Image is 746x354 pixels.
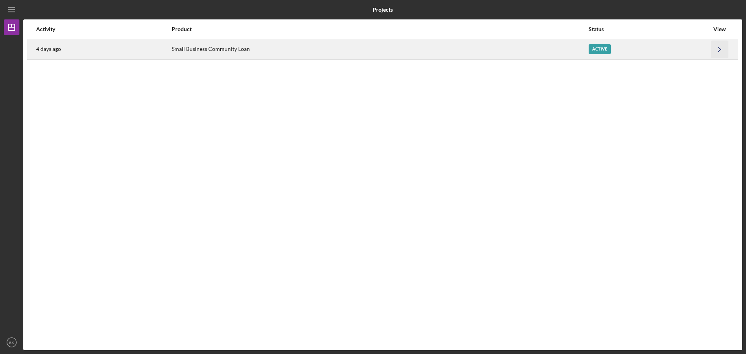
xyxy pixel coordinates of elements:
div: Status [589,26,709,32]
div: Small Business Community Loan [172,40,588,59]
div: Activity [36,26,171,32]
div: Product [172,26,588,32]
text: BK [9,340,14,345]
time: 2025-08-29 01:35 [36,46,61,52]
div: Active [589,44,611,54]
div: View [710,26,729,32]
button: BK [4,335,19,350]
b: Projects [373,7,393,13]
